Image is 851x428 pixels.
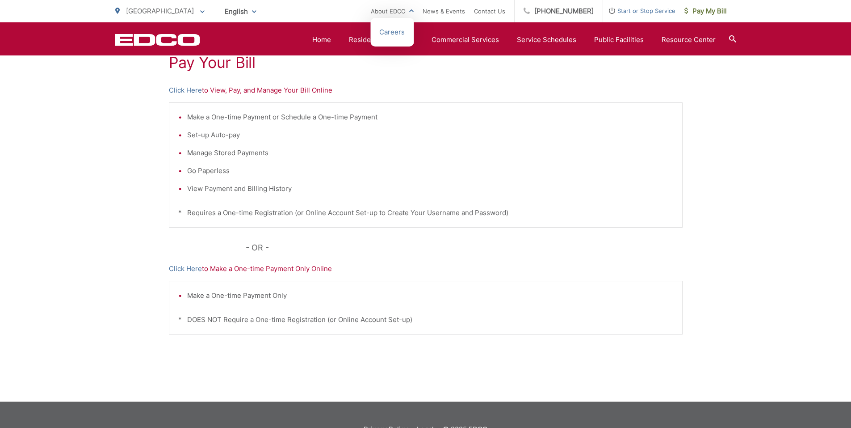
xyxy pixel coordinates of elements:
[594,34,644,45] a: Public Facilities
[684,6,727,17] span: Pay My Bill
[115,34,200,46] a: EDCD logo. Return to the homepage.
[349,34,414,45] a: Residential Services
[187,165,673,176] li: Go Paperless
[423,6,465,17] a: News & Events
[169,263,202,274] a: Click Here
[178,208,673,218] p: * Requires a One-time Registration (or Online Account Set-up to Create Your Username and Password)
[187,183,673,194] li: View Payment and Billing History
[187,148,673,158] li: Manage Stored Payments
[312,34,331,45] a: Home
[187,112,673,123] li: Make a One-time Payment or Schedule a One-time Payment
[662,34,716,45] a: Resource Center
[371,6,414,17] a: About EDCO
[379,27,405,38] a: Careers
[474,6,505,17] a: Contact Us
[517,34,576,45] a: Service Schedules
[169,85,202,96] a: Click Here
[218,4,263,19] span: English
[169,85,683,96] p: to View, Pay, and Manage Your Bill Online
[169,54,683,72] h1: Pay Your Bill
[187,130,673,140] li: Set-up Auto-pay
[178,314,673,325] p: * DOES NOT Require a One-time Registration (or Online Account Set-up)
[169,263,683,274] p: to Make a One-time Payment Only Online
[246,241,683,254] p: - OR -
[126,7,194,15] span: [GEOGRAPHIC_DATA]
[432,34,499,45] a: Commercial Services
[187,290,673,301] li: Make a One-time Payment Only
